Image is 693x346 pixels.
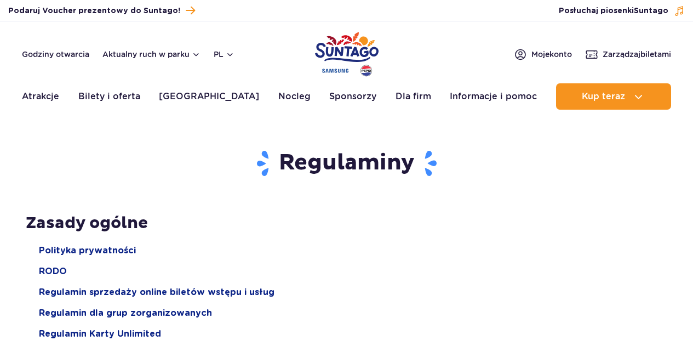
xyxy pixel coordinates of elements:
a: Atrakcje [22,83,59,110]
a: Podaruj Voucher prezentowy do Suntago! [8,3,195,18]
span: Moje konto [531,49,572,60]
a: Bilety i oferta [78,83,140,110]
button: Kup teraz [556,83,671,110]
a: Zarządzajbiletami [585,48,671,61]
h2: Zasady ogólne [26,213,667,234]
span: Zarządzaj biletami [603,49,671,60]
a: Regulamin sprzedaży online biletów wstępu i usług [39,286,274,298]
a: Nocleg [278,83,311,110]
a: Dla firm [396,83,431,110]
a: Informacje i pomoc [450,83,537,110]
a: RODO [39,265,67,277]
span: Posłuchaj piosenki [559,5,668,16]
a: Regulamin dla grup zorganizowanych [39,307,212,319]
span: Kup teraz [582,92,625,101]
a: [GEOGRAPHIC_DATA] [159,83,259,110]
a: Mojekonto [514,48,572,61]
a: Park of Poland [315,27,379,78]
h1: Regulaminy [26,149,667,178]
button: Aktualny ruch w parku [102,50,201,59]
a: Polityka prywatności [39,245,136,257]
span: Suntago [634,7,668,15]
button: pl [214,49,234,60]
a: Sponsorzy [329,83,376,110]
a: Regulamin Karty Unlimited [39,328,161,340]
button: Posłuchaj piosenkiSuntago [559,5,685,16]
span: Podaruj Voucher prezentowy do Suntago! [8,5,180,16]
a: Godziny otwarcia [22,49,89,60]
